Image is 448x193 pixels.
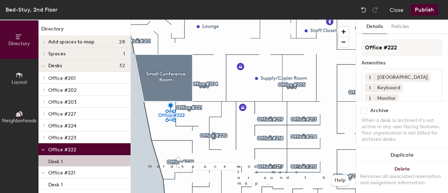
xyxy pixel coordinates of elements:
[390,4,404,15] button: Close
[356,148,448,162] button: Duplicate
[48,99,77,105] span: Office #203
[48,111,76,117] span: Office #227
[360,6,367,13] img: Undo
[362,60,442,66] div: Amenities
[360,173,444,186] div: Removes all associated reservation and assignment information
[374,73,430,82] div: [GEOGRAPHIC_DATA]
[2,118,36,124] span: Neighborhoods
[48,87,77,93] span: Office #202
[374,83,403,92] div: Keyboard
[48,123,76,129] span: Office #224
[365,73,374,82] button: 1
[387,20,413,34] button: Policies
[48,147,76,153] span: Office #222
[369,74,371,81] span: 1
[332,175,349,186] button: Help
[369,95,371,102] span: 1
[48,170,75,176] span: Office #221
[356,162,448,193] button: DeleteRemoves all associated reservation and assignment information
[8,41,30,47] span: Directory
[38,25,131,36] h1: Directory
[12,79,27,85] span: Layout
[369,84,371,92] span: 1
[48,135,76,141] span: Office #223
[6,5,57,14] div: Bed-Stuy, 2nd Floor
[123,51,125,57] span: 1
[48,51,66,57] span: Spaces
[119,39,125,45] span: 28
[371,6,378,13] img: Redo
[48,75,76,81] span: Office #201
[119,63,125,69] span: 32
[48,39,95,45] span: Add spaces to map
[365,83,374,92] button: 1
[48,180,63,188] p: Desk 1
[365,94,374,103] button: 1
[362,20,387,34] button: Details
[362,117,442,143] div: When a desk is archived it's not active in any user-facing features. Your organization is not bil...
[374,94,399,103] div: Monitor
[48,157,63,165] p: Desk 1
[370,108,388,113] div: Archive
[48,63,62,69] span: Desks
[411,4,438,15] button: Publish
